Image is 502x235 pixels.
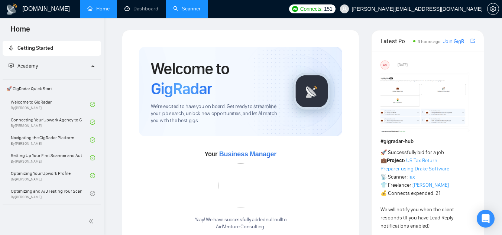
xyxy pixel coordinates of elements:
[88,218,96,225] span: double-left
[87,6,110,12] a: homeHome
[398,62,408,68] span: [DATE]
[342,6,347,12] span: user
[9,45,14,50] span: rocket
[151,103,281,124] span: We're excited to have you on board. Get ready to streamline your job search, unlock new opportuni...
[292,6,298,12] img: upwork-logo.png
[380,137,475,146] h1: # gigradar-hub
[418,39,441,44] span: 3 hours ago
[219,150,276,158] span: Business Manager
[90,155,95,160] span: check-circle
[300,5,323,13] span: Connects:
[387,157,405,164] strong: Project:
[380,72,470,132] img: F09354QB7SM-image.png
[293,73,330,110] img: gigradar-logo.png
[173,6,201,12] a: searchScanner
[205,150,276,158] span: Your
[412,182,449,188] a: [PERSON_NAME]
[17,63,38,69] span: Academy
[488,6,499,12] span: setting
[11,96,90,112] a: Welcome to GigRadarBy[PERSON_NAME]
[195,223,286,231] p: AidVenture Consulting .
[477,210,495,228] div: Open Intercom Messenger
[470,38,475,44] span: export
[487,3,499,15] button: setting
[324,5,332,13] span: 151
[151,79,212,99] span: GigRadar
[408,174,415,180] a: Tax
[124,6,158,12] a: dashboardDashboard
[90,120,95,125] span: check-circle
[90,191,95,196] span: check-circle
[380,36,411,46] span: Latest Posts from the GigRadar Community
[11,167,90,184] a: Optimizing Your Upwork ProfileBy[PERSON_NAME]
[11,150,90,166] a: Setting Up Your First Scanner and Auto-BidderBy[PERSON_NAME]
[151,59,281,99] h1: Welcome to
[381,61,389,69] div: US
[9,63,38,69] span: Academy
[218,163,263,208] img: error
[9,63,14,68] span: fund-projection-screen
[195,216,286,231] div: Yaay! We have successfully added null null to
[3,206,100,221] span: 👑 Agency Success with GigRadar
[11,114,90,130] a: Connecting Your Upwork Agency to GigRadarBy[PERSON_NAME]
[11,132,90,148] a: Navigating the GigRadar PlatformBy[PERSON_NAME]
[4,24,36,39] span: Home
[487,6,499,12] a: setting
[90,102,95,107] span: check-circle
[11,185,90,202] a: Optimizing and A/B Testing Your Scanner for Better ResultsBy[PERSON_NAME]
[6,3,18,15] img: logo
[90,137,95,143] span: check-circle
[470,37,475,45] a: export
[3,41,101,56] li: Getting Started
[3,81,100,96] span: 🚀 GigRadar Quick Start
[90,173,95,178] span: check-circle
[17,45,53,51] span: Getting Started
[443,37,469,46] a: Join GigRadar Slack Community
[380,157,449,172] a: US Tax Return Preparer using Drake Software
